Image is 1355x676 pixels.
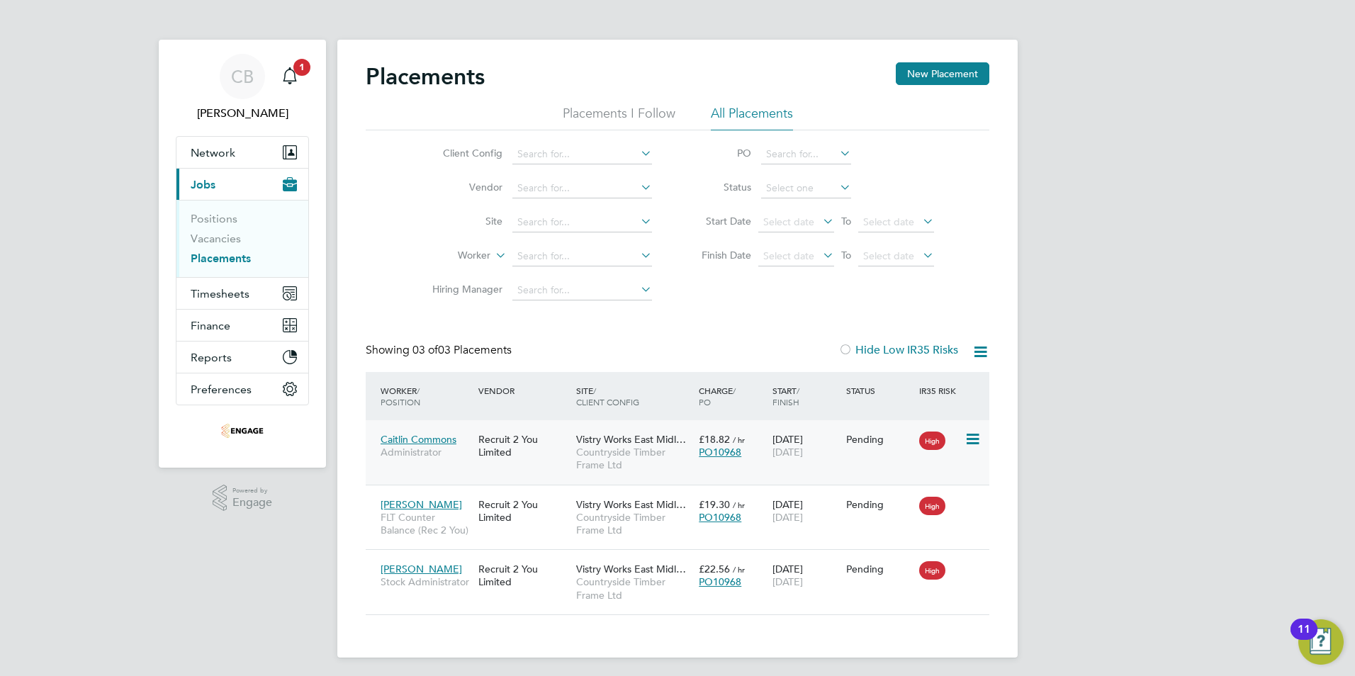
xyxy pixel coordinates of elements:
[512,179,652,198] input: Search for...
[563,105,675,130] li: Placements I Follow
[475,378,573,403] div: Vendor
[687,215,751,227] label: Start Date
[191,212,237,225] a: Positions
[837,246,855,264] span: To
[377,425,989,437] a: Caitlin CommonsAdministratorRecruit 2 You LimitedVistry Works East Midl…Countryside Timber Frame ...
[576,433,686,446] span: Vistry Works East Midl…
[846,433,913,446] div: Pending
[576,385,639,407] span: / Client Config
[381,446,471,458] span: Administrator
[475,491,573,531] div: Recruit 2 You Limited
[711,105,793,130] li: All Placements
[733,564,745,575] span: / hr
[276,54,304,99] a: 1
[919,561,945,580] span: High
[576,575,692,601] span: Countryside Timber Frame Ltd
[772,385,799,407] span: / Finish
[761,179,851,198] input: Select one
[919,432,945,450] span: High
[699,575,741,588] span: PO10968
[573,378,695,415] div: Site
[843,378,916,403] div: Status
[761,145,851,164] input: Search for...
[191,146,235,159] span: Network
[421,181,502,193] label: Vendor
[176,342,308,373] button: Reports
[576,446,692,471] span: Countryside Timber Frame Ltd
[412,343,438,357] span: 03 of
[687,147,751,159] label: PO
[221,419,264,442] img: recruit2you-logo-retina.png
[176,200,308,277] div: Jobs
[377,378,475,415] div: Worker
[381,563,462,575] span: [PERSON_NAME]
[769,491,843,531] div: [DATE]
[576,511,692,536] span: Countryside Timber Frame Ltd
[191,351,232,364] span: Reports
[695,378,769,415] div: Charge
[863,215,914,228] span: Select date
[846,498,913,511] div: Pending
[176,419,309,442] a: Go to home page
[699,511,741,524] span: PO10968
[512,281,652,300] input: Search for...
[512,213,652,232] input: Search for...
[231,67,254,86] span: CB
[191,178,215,191] span: Jobs
[191,319,230,332] span: Finance
[772,511,803,524] span: [DATE]
[421,215,502,227] label: Site
[512,247,652,266] input: Search for...
[191,383,252,396] span: Preferences
[863,249,914,262] span: Select date
[769,426,843,466] div: [DATE]
[176,278,308,309] button: Timesheets
[699,563,730,575] span: £22.56
[699,446,741,458] span: PO10968
[232,485,272,497] span: Powered by
[512,145,652,164] input: Search for...
[377,490,989,502] a: [PERSON_NAME]FLT Counter Balance (Rec 2 You)Recruit 2 You LimitedVistry Works East Midl…Countrysi...
[699,498,730,511] span: £19.30
[232,497,272,509] span: Engage
[176,137,308,168] button: Network
[687,249,751,261] label: Finish Date
[213,485,273,512] a: Powered byEngage
[687,181,751,193] label: Status
[366,343,515,358] div: Showing
[919,497,945,515] span: High
[159,40,326,468] nav: Main navigation
[475,556,573,595] div: Recruit 2 You Limited
[769,378,843,415] div: Start
[838,343,958,357] label: Hide Low IR35 Risks
[191,252,251,265] a: Placements
[421,283,502,295] label: Hiring Manager
[769,556,843,595] div: [DATE]
[176,373,308,405] button: Preferences
[916,378,965,403] div: IR35 Risk
[699,433,730,446] span: £18.82
[381,498,462,511] span: [PERSON_NAME]
[191,232,241,245] a: Vacancies
[772,575,803,588] span: [DATE]
[176,169,308,200] button: Jobs
[176,54,309,122] a: CB[PERSON_NAME]
[846,563,913,575] div: Pending
[772,446,803,458] span: [DATE]
[191,287,249,300] span: Timesheets
[293,59,310,76] span: 1
[1298,629,1310,648] div: 11
[733,500,745,510] span: / hr
[381,575,471,588] span: Stock Administrator
[381,433,456,446] span: Caitlin Commons
[763,249,814,262] span: Select date
[366,62,485,91] h2: Placements
[381,385,420,407] span: / Position
[176,310,308,341] button: Finance
[576,498,686,511] span: Vistry Works East Midl…
[409,249,490,263] label: Worker
[381,511,471,536] span: FLT Counter Balance (Rec 2 You)
[576,563,686,575] span: Vistry Works East Midl…
[421,147,502,159] label: Client Config
[699,385,736,407] span: / PO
